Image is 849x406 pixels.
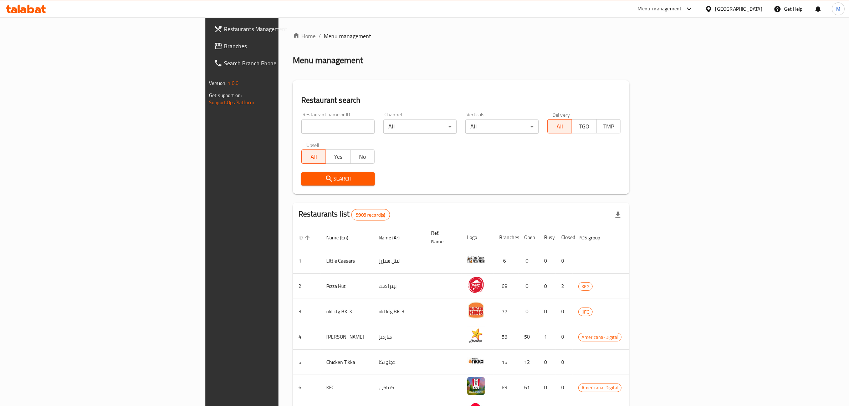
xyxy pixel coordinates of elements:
span: All [551,121,569,132]
td: 0 [518,274,538,299]
div: [GEOGRAPHIC_DATA] [715,5,762,13]
th: Busy [538,227,556,248]
th: Branches [493,227,518,248]
span: No [353,152,372,162]
button: No [350,149,375,164]
span: KFG [579,283,592,291]
h2: Restaurants list [298,209,390,220]
span: KFG [579,308,592,316]
h2: Menu management [293,55,363,66]
a: Branches [208,37,347,55]
td: 68 [493,274,518,299]
td: 0 [518,248,538,274]
td: 0 [538,375,556,400]
button: Yes [326,149,350,164]
button: Search [301,172,375,186]
span: 1.0.0 [227,78,239,88]
div: All [465,120,539,134]
span: M [836,5,840,13]
span: Branches [224,42,342,50]
td: بيتزا هت [373,274,425,299]
span: Search [307,174,369,183]
th: Open [518,227,538,248]
td: كنتاكى [373,375,425,400]
h2: Restaurant search [301,95,621,106]
div: Export file [609,206,626,223]
td: 69 [493,375,518,400]
img: Chicken Tikka [467,352,485,370]
img: KFC [467,377,485,395]
div: Total records count [351,209,390,220]
td: 15 [493,350,518,375]
td: 77 [493,299,518,324]
td: 0 [556,248,573,274]
span: Ref. Name [431,229,453,246]
span: POS group [578,233,609,242]
td: 61 [518,375,538,400]
span: Americana-Digital [579,384,621,392]
td: 0 [538,299,556,324]
td: هارديز [373,324,425,350]
button: All [301,149,326,164]
span: TMP [599,121,618,132]
td: 0 [538,350,556,375]
span: Search Branch Phone [224,59,342,67]
span: 9909 record(s) [352,212,389,218]
img: old kfg BK-3 [467,301,485,319]
span: Yes [329,152,347,162]
td: 0 [556,375,573,400]
td: 0 [538,248,556,274]
td: 2 [556,274,573,299]
td: 6 [493,248,518,274]
label: Delivery [552,112,570,117]
img: Hardee's [467,326,485,344]
label: Upsell [306,142,319,147]
td: 0 [556,350,573,375]
span: Restaurants Management [224,25,342,33]
td: old kfg BK-3 [373,299,425,324]
td: ليتل سيزرز [373,248,425,274]
img: Little Caesars [467,250,485,268]
span: Menu management [324,32,371,40]
input: Search for restaurant name or ID.. [301,120,375,134]
button: All [547,119,572,133]
span: Get support on: [209,91,242,100]
span: Name (En) [326,233,358,242]
span: ID [298,233,312,242]
td: 0 [556,299,573,324]
span: All [305,152,323,162]
td: 1 [538,324,556,350]
span: TGO [575,121,593,132]
img: Pizza Hut [467,276,485,294]
button: TMP [596,119,621,133]
div: Menu-management [638,5,682,13]
a: Restaurants Management [208,20,347,37]
span: Americana-Digital [579,333,621,341]
td: 50 [518,324,538,350]
span: Version: [209,78,226,88]
a: Support.OpsPlatform [209,98,254,107]
nav: breadcrumb [293,32,629,40]
td: دجاج تكا [373,350,425,375]
th: Logo [461,227,493,248]
span: Name (Ar) [379,233,409,242]
th: Closed [556,227,573,248]
td: 58 [493,324,518,350]
td: 0 [518,299,538,324]
div: All [383,120,457,134]
td: 0 [556,324,573,350]
a: Search Branch Phone [208,55,347,72]
td: 12 [518,350,538,375]
td: 0 [538,274,556,299]
button: TGO [572,119,596,133]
